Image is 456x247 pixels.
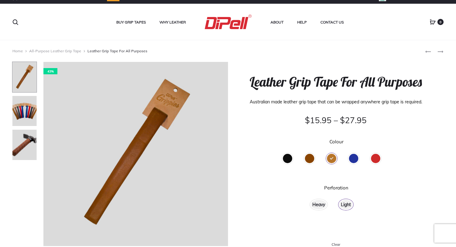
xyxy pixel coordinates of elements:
span: – [334,115,338,125]
img: Dipell-General-Purpose-Mix-80x100.jpg [12,96,37,127]
a: 0 [430,19,436,25]
span: 0 [437,19,444,25]
span: $ [340,115,345,125]
img: Dipell-Upgrades-BandSample-153-Paul-Osta-80x100.jpg [12,129,37,160]
a: Buy Grip Tapes [116,18,146,26]
label: Perforation [324,185,348,190]
bdi: 15.95 [305,115,332,125]
a: Contact Us [320,18,344,26]
bdi: 27.95 [340,115,367,125]
img: Dipell-General-Purpose-Tan-80x100.jpg [12,62,37,93]
a: About [270,18,284,26]
span: 43% [43,68,57,74]
label: Colour [329,139,343,144]
nav: Product navigation [425,46,444,56]
nav: Leather Grip Tape For All Purposes [12,46,425,56]
p: Australian made leather grip tape that can be wrapped anywhere grip tape is required. [250,97,422,106]
a: Why Leather [159,18,186,26]
h1: Leather Grip Tape For All Purposes [250,74,422,90]
a: Home [12,49,23,53]
span: $ [305,115,310,125]
a: All-Purpose Leather Grip Tape [29,49,81,53]
a: Help [297,18,307,26]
